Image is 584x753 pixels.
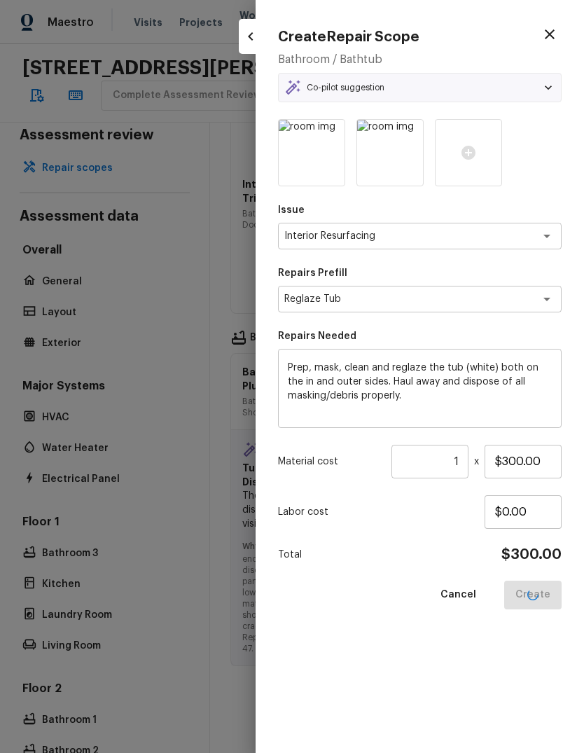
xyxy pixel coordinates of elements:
[278,28,419,46] h4: Create Repair Scope
[278,455,386,469] p: Material cost
[278,52,562,67] h5: Bathroom / Bathtub
[284,229,516,243] textarea: Interior Resurfacing
[278,505,485,519] p: Labor cost
[278,203,562,217] p: Issue
[278,329,562,343] p: Repairs Needed
[288,361,552,417] textarea: Prep, mask, clean and reglaze the tub (white) both on the in and outer sides. Haul away and dispo...
[278,548,302,562] p: Total
[279,120,345,186] img: room img
[278,266,562,280] p: Repairs Prefill
[278,445,562,478] div: x
[537,226,557,246] button: Open
[501,546,562,564] h4: $300.00
[429,581,487,609] button: Cancel
[307,82,384,93] p: Co-pilot suggestion
[357,120,423,186] img: room img
[284,292,516,306] textarea: Reglaze Tub
[537,289,557,309] button: Open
